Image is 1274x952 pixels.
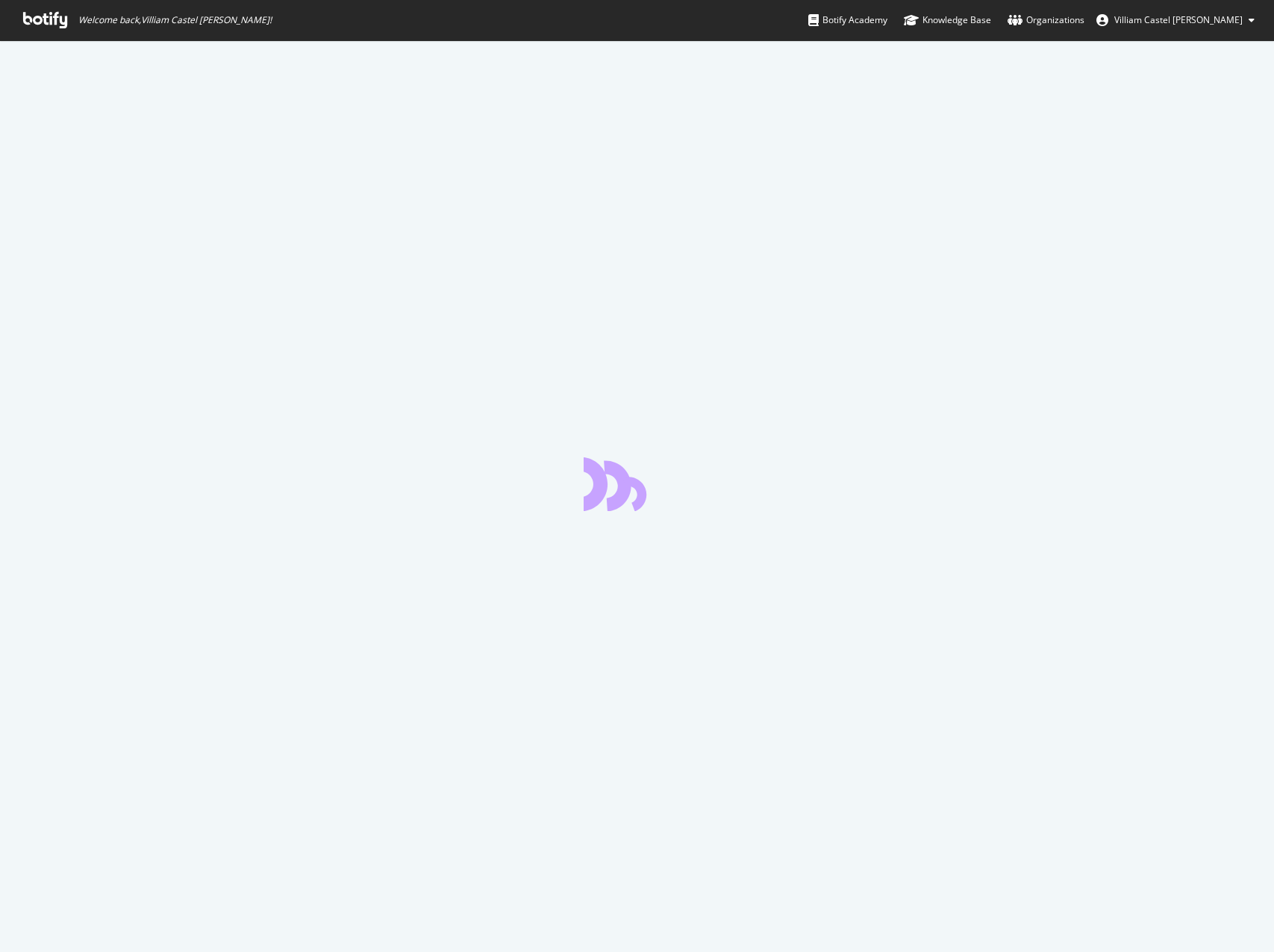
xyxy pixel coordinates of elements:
div: Knowledge Base [904,13,991,28]
div: animation [584,457,691,511]
div: Organizations [1008,13,1084,28]
span: Welcome back, Villiam Castel [PERSON_NAME] ! [78,14,272,26]
button: Villiam Castel [PERSON_NAME] [1084,8,1267,32]
div: Botify Academy [808,13,887,28]
span: Villiam Castel Preisler [1114,13,1243,26]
